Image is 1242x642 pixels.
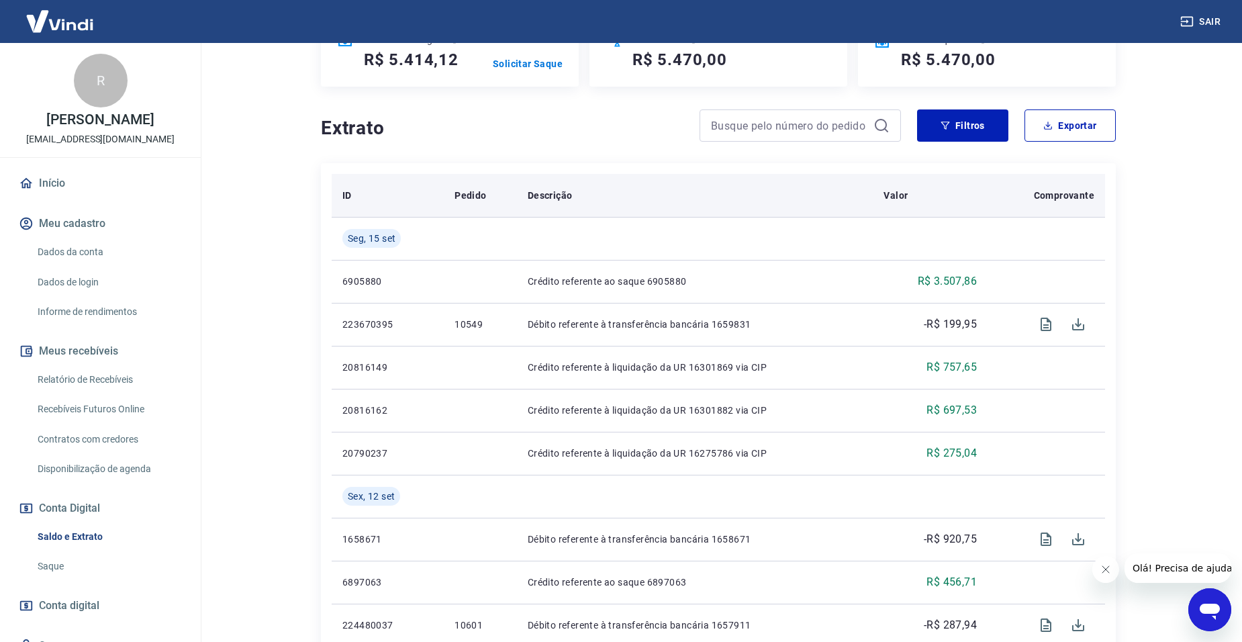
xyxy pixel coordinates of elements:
[528,189,573,202] p: Descrição
[32,298,185,326] a: Informe de rendimentos
[39,596,99,615] span: Conta digital
[1030,308,1062,340] span: Visualizar
[342,618,433,632] p: 224480037
[1062,609,1094,641] span: Download
[16,169,185,198] a: Início
[528,361,863,374] p: Crédito referente à liquidação da UR 16301869 via CIP
[926,402,977,418] p: R$ 697,53
[342,447,433,460] p: 20790237
[342,533,433,546] p: 1658671
[1024,109,1116,142] button: Exportar
[342,275,433,288] p: 6905880
[16,209,185,238] button: Meu cadastro
[348,232,395,245] span: Seg, 15 set
[493,57,563,71] a: Solicitar Saque
[32,269,185,296] a: Dados de login
[364,49,459,71] h5: R$ 5.414,12
[1030,523,1062,555] span: Visualizar
[455,189,486,202] p: Pedido
[883,189,908,202] p: Valor
[1188,588,1231,631] iframe: Botão para abrir a janela de mensagens
[342,318,433,331] p: 223670395
[46,113,154,127] p: [PERSON_NAME]
[1034,189,1094,202] p: Comprovante
[16,591,185,621] a: Conta digital
[32,426,185,453] a: Contratos com credores
[342,576,433,589] p: 6897063
[32,553,185,580] a: Saque
[926,574,977,590] p: R$ 456,71
[74,54,128,107] div: R
[16,336,185,366] button: Meus recebíveis
[918,273,977,289] p: R$ 3.507,86
[926,445,977,461] p: R$ 275,04
[926,359,977,375] p: R$ 757,65
[528,318,863,331] p: Débito referente à transferência bancária 1659831
[528,404,863,417] p: Crédito referente à liquidação da UR 16301882 via CIP
[917,109,1008,142] button: Filtros
[321,115,683,142] h4: Extrato
[32,455,185,483] a: Disponibilização de agenda
[632,49,727,71] h5: R$ 5.470,00
[528,576,863,589] p: Crédito referente ao saque 6897063
[32,396,185,423] a: Recebíveis Futuros Online
[8,9,113,20] span: Olá! Precisa de ajuda?
[711,116,868,136] input: Busque pelo número do pedido
[1062,523,1094,555] span: Download
[455,618,506,632] p: 10601
[528,533,863,546] p: Débito referente à transferência bancária 1658671
[342,189,352,202] p: ID
[26,132,175,146] p: [EMAIL_ADDRESS][DOMAIN_NAME]
[348,490,395,503] span: Sex, 12 set
[1030,609,1062,641] span: Visualizar
[342,404,433,417] p: 20816162
[528,275,863,288] p: Crédito referente ao saque 6905880
[32,366,185,394] a: Relatório de Recebíveis
[924,316,977,332] p: -R$ 199,95
[16,1,103,42] img: Vindi
[1178,9,1226,34] button: Sair
[924,531,977,547] p: -R$ 920,75
[528,618,863,632] p: Débito referente à transferência bancária 1657911
[528,447,863,460] p: Crédito referente à liquidação da UR 16275786 via CIP
[1062,308,1094,340] span: Download
[455,318,506,331] p: 10549
[924,617,977,633] p: -R$ 287,94
[901,49,996,71] h5: R$ 5.470,00
[1125,553,1231,583] iframe: Mensagem da empresa
[1092,556,1119,583] iframe: Fechar mensagem
[16,494,185,523] button: Conta Digital
[32,238,185,266] a: Dados da conta
[342,361,433,374] p: 20816149
[32,523,185,551] a: Saldo e Extrato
